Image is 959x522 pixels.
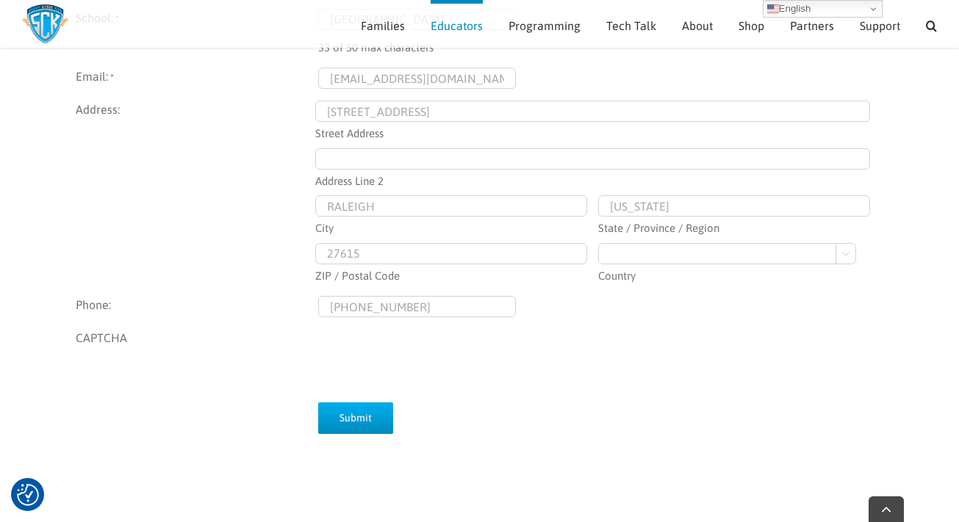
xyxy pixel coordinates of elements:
[76,296,318,317] label: Phone:
[315,122,870,142] label: Street Address
[315,217,587,237] label: City
[860,20,900,32] span: Support
[22,4,68,44] img: Savvy Cyber Kids Logo
[509,20,581,32] span: Programming
[76,329,318,386] label: CAPTCHA
[767,3,779,15] img: en
[17,484,39,506] button: Consent Preferences
[682,20,713,32] span: About
[315,264,587,285] label: ZIP / Postal Code
[739,20,764,32] span: Shop
[606,20,656,32] span: Tech Talk
[431,20,483,32] span: Educators
[318,329,542,386] iframe: reCAPTCHA
[76,101,318,118] legend: Address:
[361,20,405,32] span: Families
[790,20,834,32] span: Partners
[598,264,870,285] label: Country
[318,402,393,434] input: Submit
[76,68,318,89] label: Email:
[598,217,870,237] label: State / Province / Region
[315,170,870,190] label: Address Line 2
[17,484,39,506] img: Revisit consent button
